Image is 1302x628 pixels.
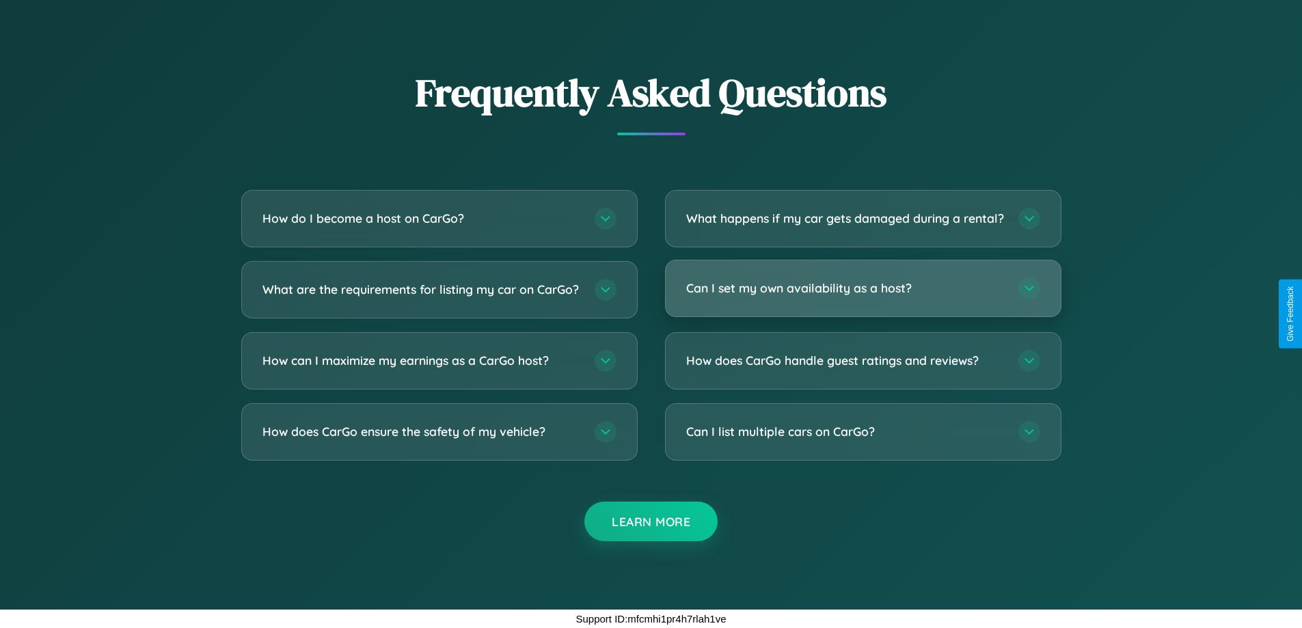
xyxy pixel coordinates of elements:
[686,279,1005,297] h3: Can I set my own availability as a host?
[686,423,1005,440] h3: Can I list multiple cars on CarGo?
[575,610,726,628] p: Support ID: mfcmhi1pr4h7rlah1ve
[262,210,581,227] h3: How do I become a host on CarGo?
[686,352,1005,369] h3: How does CarGo handle guest ratings and reviews?
[262,352,581,369] h3: How can I maximize my earnings as a CarGo host?
[584,502,718,541] button: Learn More
[1286,286,1295,342] div: Give Feedback
[241,66,1061,119] h2: Frequently Asked Questions
[686,210,1005,227] h3: What happens if my car gets damaged during a rental?
[262,423,581,440] h3: How does CarGo ensure the safety of my vehicle?
[262,281,581,298] h3: What are the requirements for listing my car on CarGo?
